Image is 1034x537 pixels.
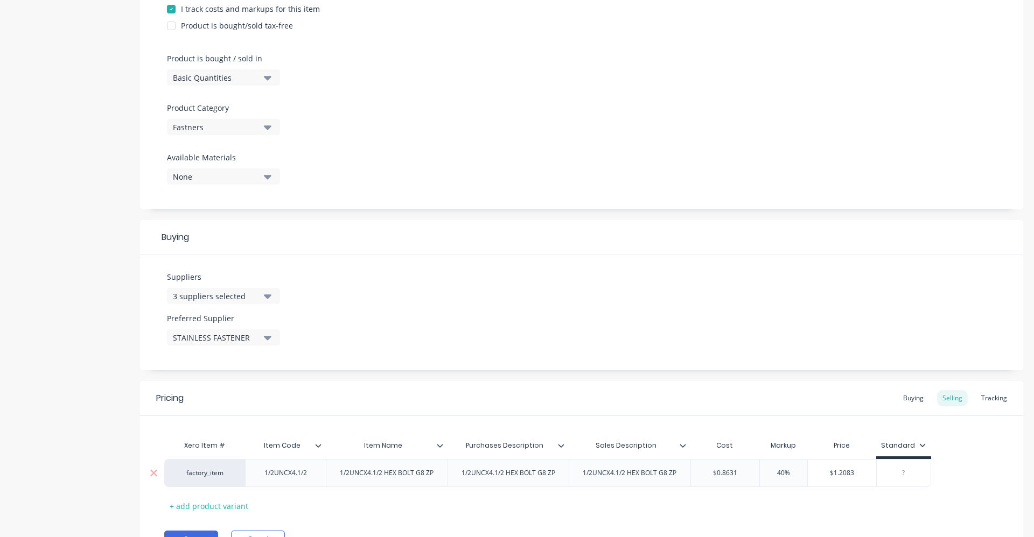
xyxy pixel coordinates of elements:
[326,435,448,456] div: Item Name
[690,435,759,456] div: Cost
[173,171,259,182] div: None
[167,53,275,64] label: Product is bought / sold in
[331,466,442,480] div: 1/2UNCX4.1/2 HEX BOLT G8 ZP
[448,435,569,456] div: Purchases Description
[881,441,926,450] div: Standard
[569,432,684,459] div: Sales Description
[245,432,319,459] div: Item Code
[181,20,293,31] div: Product is bought/sold tax-free
[976,390,1012,406] div: Tracking
[173,291,259,302] div: 3 suppliers selected
[173,122,259,133] div: Fastners
[898,390,929,406] div: Buying
[175,468,234,478] div: factory_item
[256,466,316,480] div: 1/2UNCX4.1/2
[453,466,564,480] div: 1/2UNCX4.1/2 HEX BOLT G8 ZP
[167,329,280,345] button: STAINLESS FASTENER
[245,435,326,456] div: Item Code
[326,432,441,459] div: Item Name
[569,435,690,456] div: Sales Description
[757,460,811,486] div: 40%
[937,390,968,406] div: Selling
[759,435,807,456] div: Markup
[448,432,563,459] div: Purchases Description
[167,102,275,114] label: Product Category
[808,460,876,486] div: $1.2083
[167,168,280,185] button: None
[807,435,876,456] div: Price
[877,468,931,478] input: ?
[167,69,280,86] button: Basic Quantities
[164,435,245,456] div: Xero Item #
[167,313,280,324] label: Preferred Supplier
[140,220,1023,255] div: Buying
[164,459,931,487] div: factory_item1/2UNCX4.1/21/2UNCX4.1/2 HEX BOLT G8 ZP1/2UNCX4.1/2 HEX BOLT G8 ZP1/2UNCX4.1/2 HEX BO...
[167,152,280,163] label: Available Materials
[167,271,280,282] label: Suppliers
[164,498,254,514] div: + add product variant
[156,392,184,405] div: Pricing
[181,3,320,15] div: I track costs and markups for this item
[167,119,280,135] button: Fastners
[691,460,759,486] div: $0.8631
[574,466,685,480] div: 1/2UNCX4.1/2 HEX BOLT G8 ZP
[173,72,259,83] div: Basic Quantities
[167,288,280,304] button: 3 suppliers selected
[173,332,259,343] div: STAINLESS FASTENER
